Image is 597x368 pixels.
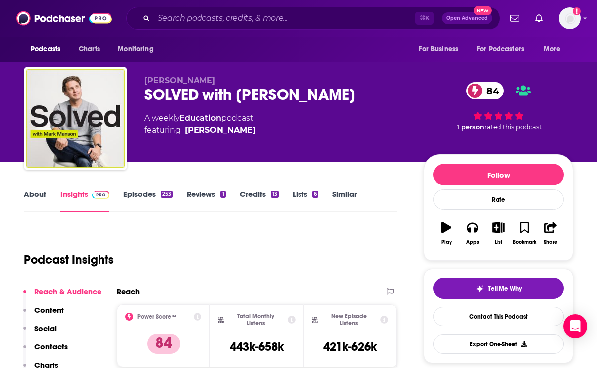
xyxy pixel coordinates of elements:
button: Open AdvancedNew [442,12,492,24]
button: Show profile menu [559,7,581,29]
a: Lists6 [293,189,318,212]
p: Contacts [34,342,68,351]
button: Share [538,215,564,251]
button: Bookmark [511,215,537,251]
input: Search podcasts, credits, & more... [154,10,415,26]
span: New [474,6,492,15]
a: Reviews1 [187,189,225,212]
span: Monitoring [118,42,153,56]
span: rated this podcast [484,123,542,131]
button: open menu [412,40,471,59]
span: Podcasts [31,42,60,56]
a: About [24,189,46,212]
h2: Reach [117,287,140,296]
a: Similar [332,189,357,212]
a: Charts [72,40,106,59]
div: Open Intercom Messenger [563,314,587,338]
div: Rate [433,189,564,210]
p: Content [34,305,64,315]
img: tell me why sparkle [476,285,484,293]
h2: Total Monthly Listens [228,313,283,327]
span: More [544,42,561,56]
a: Show notifications dropdown [506,10,523,27]
button: Social [23,324,57,342]
span: For Business [419,42,458,56]
div: Apps [466,239,479,245]
div: 253 [161,191,173,198]
button: Reach & Audience [23,287,101,305]
div: Play [441,239,452,245]
button: Apps [459,215,485,251]
button: open menu [24,40,73,59]
h2: New Episode Listens [322,313,376,327]
div: 84 1 personrated this podcast [424,76,573,137]
img: Podchaser Pro [92,191,109,199]
a: Episodes253 [123,189,173,212]
div: Share [544,239,557,245]
span: 84 [476,82,504,99]
div: Search podcasts, credits, & more... [126,7,500,30]
button: open menu [111,40,166,59]
a: Education [179,113,221,123]
span: Tell Me Why [488,285,522,293]
button: Contacts [23,342,68,360]
p: 84 [147,334,180,354]
div: List [495,239,502,245]
span: For Podcasters [477,42,524,56]
button: open menu [470,40,539,59]
a: [PERSON_NAME] [185,124,256,136]
img: Podchaser - Follow, Share and Rate Podcasts [16,9,112,28]
p: Social [34,324,57,333]
svg: Add a profile image [573,7,581,15]
a: InsightsPodchaser Pro [60,189,109,212]
div: A weekly podcast [144,112,256,136]
span: Logged in as sarahhallprinc [559,7,581,29]
span: ⌘ K [415,12,434,25]
span: [PERSON_NAME] [144,76,215,85]
button: Play [433,215,459,251]
button: Content [23,305,64,324]
span: Open Advanced [446,16,488,21]
div: 1 [220,191,225,198]
span: Charts [79,42,100,56]
p: Reach & Audience [34,287,101,296]
a: Credits13 [240,189,279,212]
button: tell me why sparkleTell Me Why [433,278,564,299]
span: featuring [144,124,256,136]
h3: 443k-658k [230,339,284,354]
h3: 421k-626k [323,339,377,354]
img: SOLVED with Mark Manson [26,69,125,168]
div: 13 [271,191,279,198]
a: 84 [466,82,504,99]
a: Contact This Podcast [433,307,564,326]
button: open menu [537,40,573,59]
div: 6 [312,191,318,198]
span: 1 person [457,123,484,131]
button: List [486,215,511,251]
h2: Power Score™ [137,313,176,320]
img: User Profile [559,7,581,29]
div: Bookmark [513,239,536,245]
a: Show notifications dropdown [531,10,547,27]
h1: Podcast Insights [24,252,114,267]
button: Export One-Sheet [433,334,564,354]
button: Follow [433,164,564,185]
